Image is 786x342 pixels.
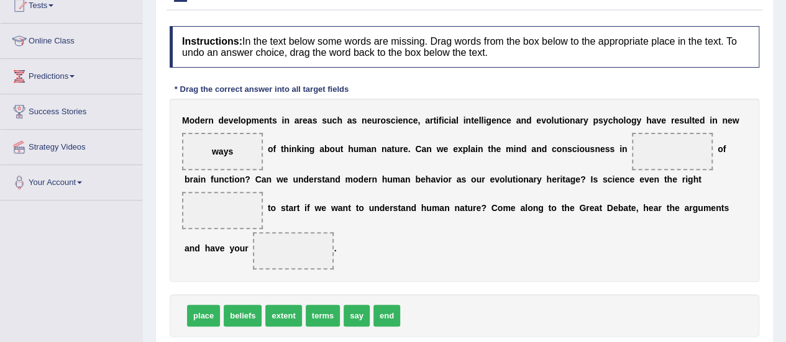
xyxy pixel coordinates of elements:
[470,144,475,154] b: a
[200,115,205,125] b: e
[536,115,541,125] b: e
[437,144,444,154] b: w
[451,115,456,125] b: a
[201,174,206,184] b: n
[321,203,326,213] b: e
[301,144,304,154] b: i
[330,174,336,184] b: n
[695,115,700,125] b: e
[608,115,613,125] b: c
[688,174,693,184] b: g
[552,144,557,154] b: c
[572,144,577,154] b: c
[684,115,690,125] b: u
[309,174,314,184] b: e
[505,174,507,184] b: l
[722,115,728,125] b: n
[603,115,608,125] b: y
[700,115,705,125] b: d
[712,115,718,125] b: n
[692,115,695,125] b: t
[358,174,363,184] b: d
[679,115,684,125] b: s
[513,144,516,154] b: i
[367,144,372,154] b: a
[314,174,317,184] b: r
[304,203,307,213] b: i
[546,115,552,125] b: o
[194,115,200,125] b: d
[475,144,478,154] b: i
[355,203,359,213] b: t
[495,174,500,184] b: v
[170,26,759,68] h4: In the text below some words are missing. Drag words from the box below to the appropriate place ...
[698,174,701,184] b: t
[541,144,547,154] b: d
[232,174,234,184] b: i
[590,144,595,154] b: s
[1,165,142,196] a: Your Account
[309,144,315,154] b: g
[246,115,252,125] b: p
[490,174,495,184] b: e
[198,174,201,184] b: i
[1,24,142,55] a: Online Class
[478,115,481,125] b: l
[685,174,688,184] b: i
[362,115,367,125] b: n
[293,203,296,213] b: r
[259,115,264,125] b: e
[693,174,698,184] b: h
[664,174,667,184] b: t
[353,174,359,184] b: o
[295,115,299,125] b: a
[585,144,590,154] b: u
[1,130,142,161] a: Strategy Videos
[667,174,672,184] b: h
[646,115,652,125] b: h
[284,115,290,125] b: n
[560,174,562,184] b: i
[554,115,559,125] b: u
[733,115,739,125] b: w
[190,115,195,125] b: o
[345,174,352,184] b: m
[629,174,634,184] b: e
[461,174,466,184] b: s
[593,115,598,125] b: p
[425,115,430,125] b: a
[338,203,343,213] b: a
[593,174,598,184] b: s
[559,115,562,125] b: t
[340,144,344,154] b: t
[443,174,449,184] b: o
[612,174,615,184] b: i
[185,174,190,184] b: b
[286,203,289,213] b: t
[590,174,593,184] b: I
[415,174,421,184] b: b
[211,174,214,184] b: f
[506,115,511,125] b: e
[291,144,297,154] b: n
[491,144,496,154] b: h
[387,174,393,184] b: u
[579,144,585,154] b: o
[464,115,466,125] b: i
[600,144,605,154] b: e
[264,115,270,125] b: n
[190,174,193,184] b: r
[352,115,357,125] b: s
[283,174,288,184] b: e
[322,115,327,125] b: s
[671,115,674,125] b: r
[368,174,372,184] b: r
[303,115,308,125] b: e
[448,174,451,184] b: r
[266,174,272,184] b: n
[431,174,436,184] b: a
[689,115,692,125] b: l
[471,115,474,125] b: t
[595,144,600,154] b: n
[193,174,198,184] b: a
